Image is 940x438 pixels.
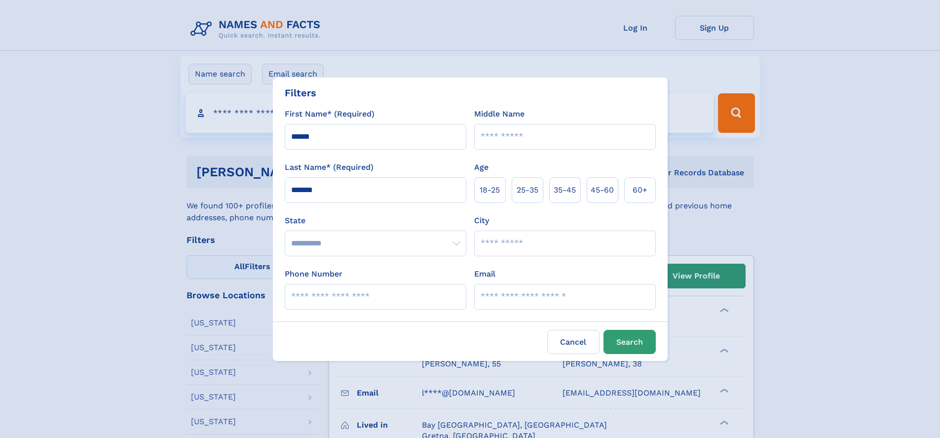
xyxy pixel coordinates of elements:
label: Last Name* (Required) [285,161,374,173]
span: 45‑60 [591,184,614,196]
span: 25‑35 [517,184,538,196]
label: First Name* (Required) [285,108,375,120]
label: Phone Number [285,268,342,280]
label: State [285,215,466,227]
span: 18‑25 [480,184,500,196]
button: Search [603,330,656,354]
label: City [474,215,489,227]
label: Age [474,161,489,173]
div: Filters [285,85,316,100]
label: Email [474,268,495,280]
label: Cancel [547,330,600,354]
span: 35‑45 [554,184,576,196]
label: Middle Name [474,108,525,120]
span: 60+ [633,184,647,196]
